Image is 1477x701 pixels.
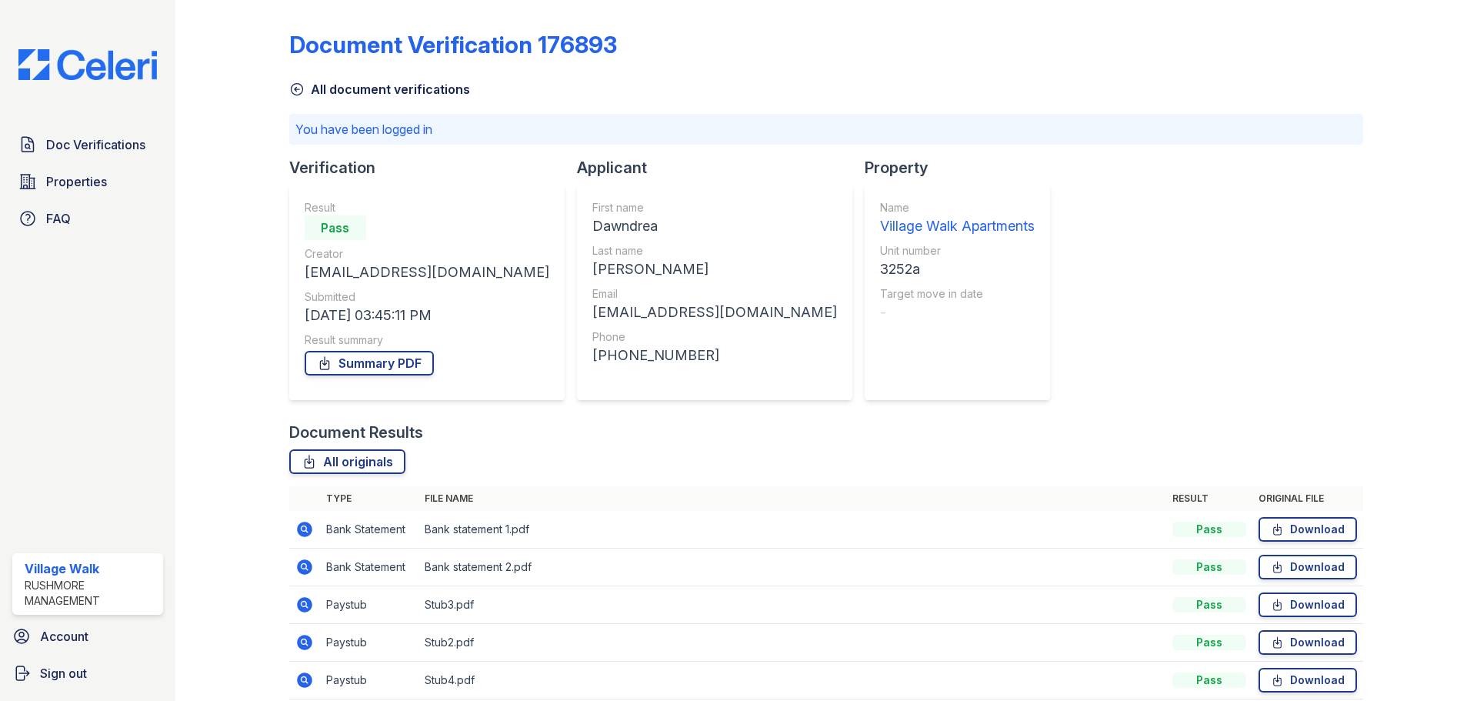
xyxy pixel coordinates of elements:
a: Name Village Walk Apartments [880,200,1035,237]
div: Creator [305,246,549,262]
td: Stub3.pdf [418,586,1166,624]
div: [EMAIL_ADDRESS][DOMAIN_NAME] [305,262,549,283]
img: CE_Logo_Blue-a8612792a0a2168367f1c8372b55b34899dd931a85d93a1a3d3e32e68fde9ad4.png [6,49,169,80]
span: Doc Verifications [46,135,145,154]
td: Bank Statement [320,511,418,549]
a: Account [6,621,169,652]
div: Pass [1172,673,1246,688]
th: Type [320,486,418,511]
div: Email [592,286,837,302]
td: Paystub [320,662,418,699]
div: Property [865,157,1062,179]
a: Download [1259,630,1357,655]
div: Verification [289,157,577,179]
div: Applicant [577,157,865,179]
th: File name [418,486,1166,511]
div: Submitted [305,289,549,305]
div: Result summary [305,332,549,348]
div: Pass [1172,559,1246,575]
div: Pass [1172,597,1246,613]
p: You have been logged in [295,120,1357,139]
td: Stub4.pdf [418,662,1166,699]
div: Unit number [880,243,1035,259]
div: Village Walk [25,559,157,578]
a: Sign out [6,658,169,689]
th: Original file [1252,486,1363,511]
a: Download [1259,555,1357,579]
div: Last name [592,243,837,259]
div: [DATE] 03:45:11 PM [305,305,549,326]
td: Stub2.pdf [418,624,1166,662]
div: [EMAIL_ADDRESS][DOMAIN_NAME] [592,302,837,323]
div: Village Walk Apartments [880,215,1035,237]
div: Phone [592,329,837,345]
div: Dawndrea [592,215,837,237]
span: FAQ [46,209,71,228]
div: First name [592,200,837,215]
div: Rushmore Management [25,578,157,609]
div: Pass [1172,635,1246,650]
div: [PERSON_NAME] [592,259,837,280]
span: Account [40,627,88,646]
td: Bank Statement [320,549,418,586]
a: Download [1259,593,1357,617]
div: Name [880,200,1035,215]
a: All originals [289,449,405,474]
a: FAQ [12,203,163,234]
div: Pass [1172,522,1246,537]
div: [PHONE_NUMBER] [592,345,837,366]
td: Paystub [320,624,418,662]
a: Properties [12,166,163,197]
a: Doc Verifications [12,129,163,160]
td: Bank statement 2.pdf [418,549,1166,586]
td: Paystub [320,586,418,624]
div: Target move in date [880,286,1035,302]
div: Pass [305,215,366,240]
div: - [880,302,1035,323]
a: All document verifications [289,80,470,98]
div: Result [305,200,549,215]
span: Properties [46,172,107,191]
a: Download [1259,517,1357,542]
a: Summary PDF [305,351,434,376]
a: Download [1259,668,1357,693]
div: 3252a [880,259,1035,280]
span: Sign out [40,664,87,683]
div: Document Verification 176893 [289,31,617,58]
th: Result [1166,486,1252,511]
td: Bank statement 1.pdf [418,511,1166,549]
div: Document Results [289,422,423,443]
